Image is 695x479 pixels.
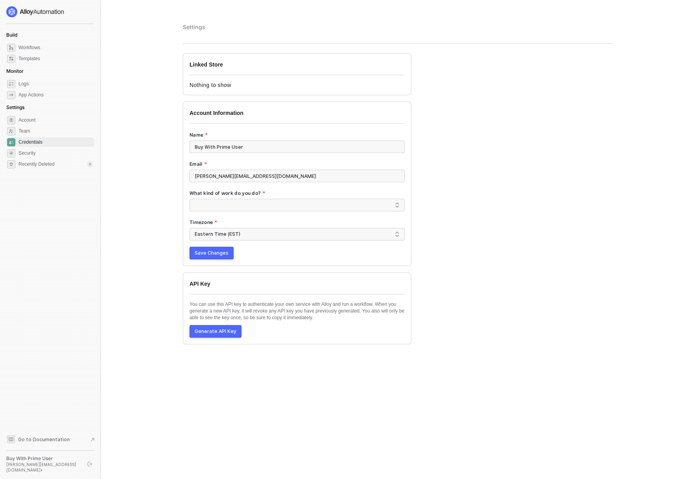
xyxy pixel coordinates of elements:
[19,137,93,147] span: Credentials
[6,6,65,17] img: logo
[19,126,93,136] span: Team
[7,435,15,443] span: documentation
[183,24,613,31] div: Settings
[7,80,15,88] span: icon-logs
[19,79,93,89] span: Logs
[190,280,405,294] div: API Key
[19,148,93,158] span: Security
[19,43,93,52] span: Workflows
[190,190,266,196] label: What kind of work do you do?
[18,436,70,443] span: Go to Documentation
[19,54,93,63] span: Templates
[19,115,93,125] span: Account
[190,301,405,321] p: You can use this API key to authenticate your own service with Alloy and run a workflow. When you...
[87,161,93,167] div: 0
[190,170,405,182] input: Email
[195,228,400,240] span: Eastern Time (EST)
[190,61,405,75] div: Linked Store
[190,161,207,167] label: Email
[190,141,405,153] input: Name
[7,44,15,52] span: dashboard
[6,462,80,473] div: [PERSON_NAME][EMAIL_ADDRESS][DOMAIN_NAME] •
[7,138,15,146] span: credentials
[19,161,54,168] span: Recently Deleted
[7,55,15,63] span: marketplace
[19,92,43,98] div: App Actions
[7,160,15,168] span: settings
[6,68,24,74] span: Monitor
[190,325,242,338] button: Generate API Key
[190,109,405,123] div: Account Information
[195,250,229,256] span: Save Changes
[6,455,80,462] div: Buy With Prime User
[89,436,97,444] span: document-arrow
[7,149,15,157] span: security
[190,219,218,226] label: Timezone
[7,116,15,124] span: settings
[190,132,208,138] label: Name
[190,247,234,259] button: Save Changes
[195,328,236,335] div: Generate API Key
[7,91,15,99] span: icon-app-actions
[190,82,405,89] p: Nothing to show
[6,6,94,17] a: logo
[6,104,24,110] span: Settings
[7,127,15,135] span: team
[6,435,95,444] a: Knowledge Base
[87,462,92,466] span: logout
[6,32,17,38] span: Build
